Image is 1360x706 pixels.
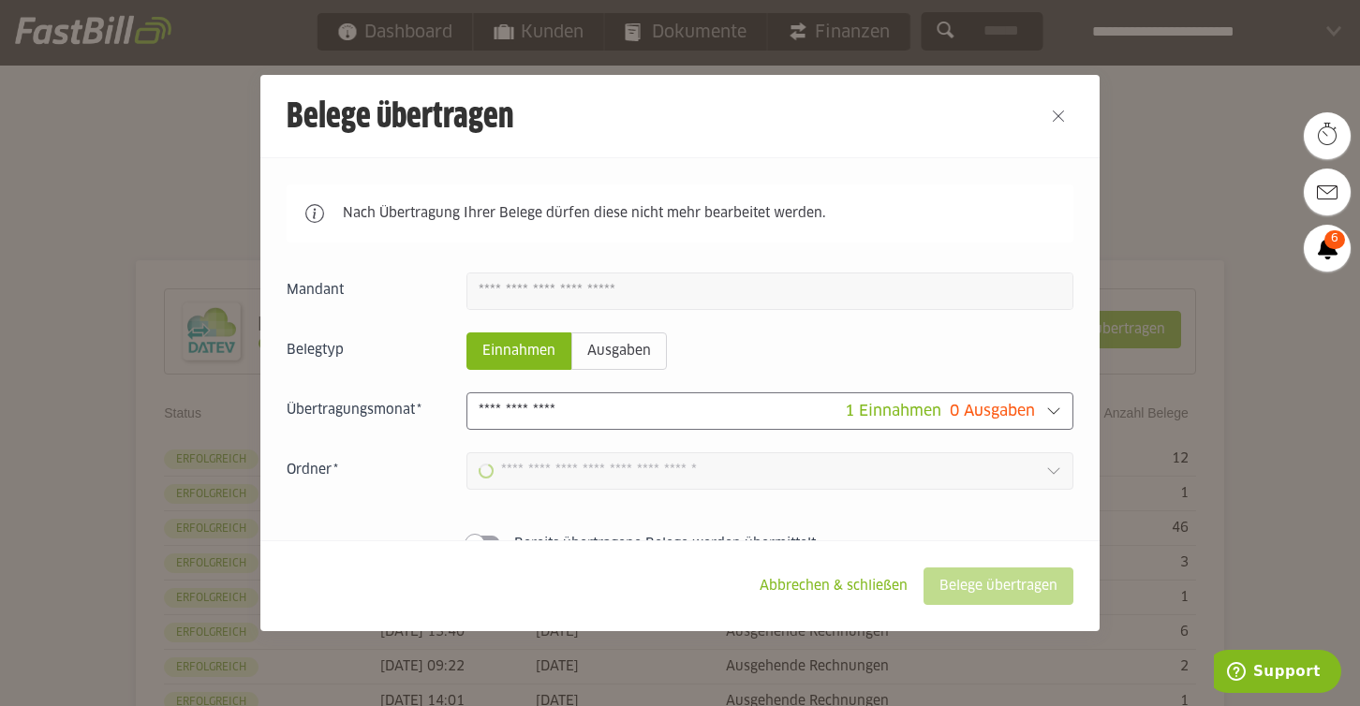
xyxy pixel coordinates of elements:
[1324,230,1345,249] span: 6
[1214,650,1341,697] iframe: Öffnet ein Widget, in dem Sie weitere Informationen finden
[287,535,1073,553] sl-switch: Bereits übertragene Belege werden übermittelt
[466,332,571,370] sl-radio-button: Einnahmen
[571,332,667,370] sl-radio-button: Ausgaben
[744,567,924,605] sl-button: Abbrechen & schließen
[924,567,1073,605] sl-button: Belege übertragen
[950,404,1035,419] span: 0 Ausgaben
[845,404,941,419] span: 1 Einnahmen
[1304,225,1351,272] a: 6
